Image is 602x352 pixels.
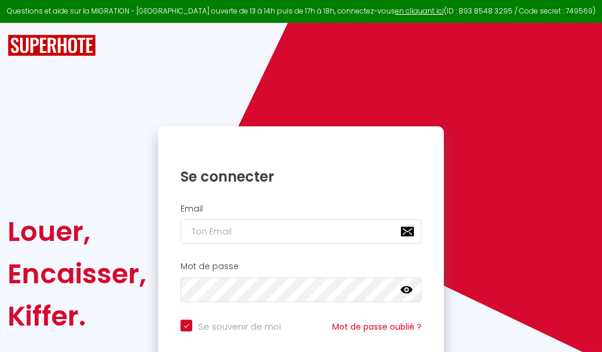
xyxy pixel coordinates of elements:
h2: Mot de passe [180,262,422,271]
a: en cliquant ici [395,6,444,16]
img: SuperHote logo [8,35,96,56]
div: Kiffer. [8,295,146,337]
a: Mot de passe oublié ? [332,321,422,333]
div: Louer, [8,210,146,253]
h2: Email [180,204,422,214]
input: Ton Email [180,219,422,244]
div: Encaisser, [8,253,146,295]
h1: Se connecter [180,167,422,186]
